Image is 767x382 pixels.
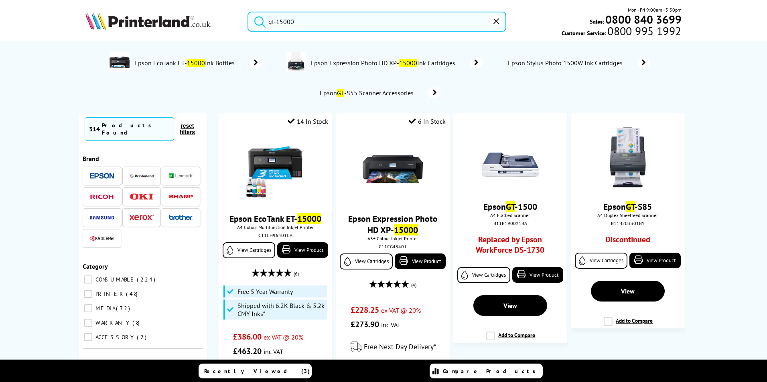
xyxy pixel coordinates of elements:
[443,368,540,375] span: Compare Products
[606,27,681,35] span: 0800 995 1992
[93,290,125,298] span: PRINTER
[84,290,92,298] input: PRINTER 48
[130,215,154,220] img: Xerox
[223,224,328,230] span: A4 Colour Multifunction Inkjet Printer
[337,89,344,97] mark: GT
[137,276,157,283] span: 224
[169,173,193,178] img: Lexmark
[621,287,635,295] span: View
[233,332,262,342] span: £386.00
[294,266,299,281] span: (6)
[169,215,193,220] img: Brother
[90,173,114,179] img: Epson
[248,12,506,32] input: Search product or br
[591,281,665,302] a: View
[83,359,111,367] span: Paper Size
[598,127,658,187] img: epsongts55land.jpg
[237,302,325,318] span: Shipped with 6.2K Black & 5.2k CMY Inks*
[626,201,635,212] mark: GT
[134,52,262,74] a: Epson EcoTank ET-15000Ink Bottles
[399,59,417,67] mark: 15000
[93,334,136,341] span: ACCESSORY
[310,52,483,74] a: Epson Expression Photo HD XP-15000Ink Cartridges
[174,122,201,136] button: reset filters
[363,139,423,199] img: Epson-XP-15000-FrontFacing-Small.jpg
[229,213,321,224] a: Epson EcoTank ET-15000
[225,232,326,238] div: C11CH96401CA
[459,220,561,226] div: B11B190021BA
[512,267,563,283] a: View Product
[233,346,262,356] span: £463.20
[245,139,305,199] img: epson-et-15000-front-new-small.jpg
[102,122,170,136] div: Products Found
[85,12,237,31] a: Printerland Logo
[199,364,312,378] a: Recently Viewed (3)
[348,213,438,235] a: Epson Expression Photo HD XP-15000
[342,243,443,249] div: C11CG43401
[89,125,100,133] span: 314
[187,59,205,67] mark: 15000
[381,306,421,314] span: ex VAT @ 20%
[590,18,604,25] span: Sales:
[364,342,436,351] span: Free Next Day Delivery*
[90,235,114,241] img: Kyocera
[264,333,303,341] span: ex VAT @ 20%
[297,213,321,224] mark: 15000
[137,334,148,341] span: 2
[93,319,132,326] span: WARRANTY
[132,319,142,326] span: 8
[351,305,379,315] span: £228.25
[430,364,543,378] a: Compare Products
[84,319,92,327] input: WARRANTY 8
[629,253,680,268] a: View Product
[575,253,627,269] a: View Cartridges
[340,253,392,269] a: View Cartridges
[84,275,92,283] input: CONSUMABLE 224
[483,201,537,212] a: EpsonGT-1500
[84,304,92,312] input: MEDIA 32
[83,155,99,163] span: Brand
[288,117,328,125] div: 14 In Stock
[340,336,445,358] div: modal_delivery
[130,174,154,178] img: Printerland
[506,201,515,212] mark: GT
[319,89,416,97] span: Epson -S55 Scanner Accessories
[223,242,275,258] a: View Cartridges
[473,295,547,316] a: View
[134,59,238,67] span: Epson EcoTank ET- Ink Bottles
[381,321,401,329] span: inc VAT
[237,288,293,296] span: Free 5 Year Warranty
[628,6,682,14] span: Mon - Fri 9:00am - 5:30pm
[277,242,328,258] a: View Product
[264,348,283,356] span: inc VAT
[503,302,517,310] span: View
[603,201,652,212] a: EpsonGT-S85
[575,212,680,218] span: A4 Duplex Sheetfeed Scanner
[130,193,154,200] img: OKI
[395,253,446,269] a: View Product
[286,52,306,72] img: C11CG43401-conspage.jpg
[468,234,553,259] a: Replaced by Epson WorkForce DS-1730
[169,195,193,199] img: Sharp
[486,332,535,347] label: Add to Compare
[585,234,670,249] div: Discontinued
[457,212,563,218] span: A4 Flatbed Scanner
[110,52,130,72] img: C11CH96401CA-conspage.jpg
[93,276,136,283] span: CONSUMABLE
[604,16,682,23] a: 0800 840 3699
[204,368,310,375] span: Recently Viewed (3)
[605,12,682,27] b: 0800 840 3699
[116,305,132,312] span: 32
[84,333,92,341] input: ACCESSORY 2
[340,235,445,241] span: A3+ Colour Inkjet Printer
[507,57,650,68] a: Epson Stylus Photo 1500W Ink Cartridges
[310,59,459,67] span: Epson Expression Photo HD XP- Ink Cartridges
[93,305,115,312] span: MEDIA
[507,59,625,67] span: Epson Stylus Photo 1500W Ink Cartridges
[457,267,510,283] a: View Cartridges
[411,277,416,293] span: (4)
[351,319,379,330] span: £273.90
[577,220,678,226] div: B11B203301BY
[562,27,681,37] span: Customer Service:
[85,12,211,30] img: Printerland Logo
